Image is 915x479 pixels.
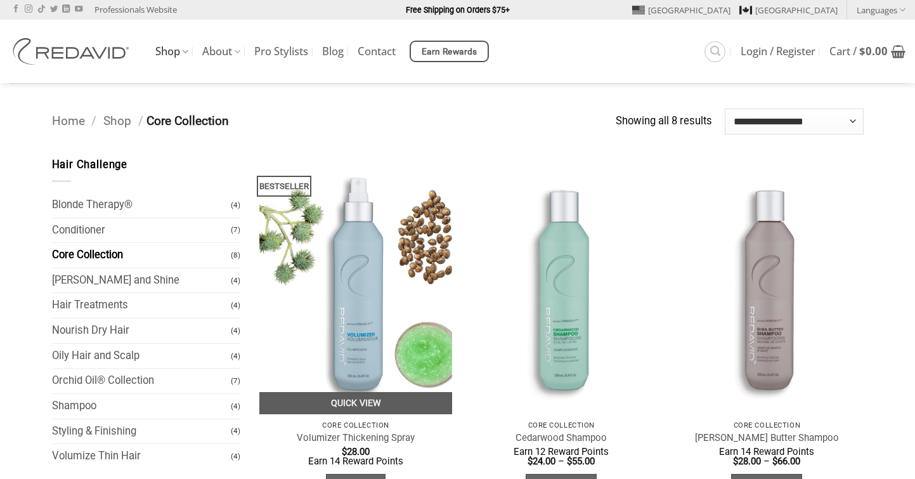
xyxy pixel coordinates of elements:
[308,456,403,467] span: Earn 14 Reward Points
[829,37,905,65] a: View cart
[741,40,815,63] a: Login / Register
[342,446,347,457] span: $
[670,157,864,414] img: REDAVID Shea Butter Shampoo
[25,5,32,14] a: Follow on Instagram
[695,432,839,444] a: [PERSON_NAME] Butter Shampoo
[254,40,308,63] a: Pro Stylists
[422,45,477,59] span: Earn Rewards
[528,456,555,467] bdi: 24.00
[52,218,231,243] a: Conditioner
[739,1,838,20] a: [GEOGRAPHIC_DATA]
[725,108,863,134] select: Shop order
[231,219,240,241] span: (7)
[859,44,866,58] span: $
[231,395,240,417] span: (4)
[50,5,58,14] a: Follow on Twitter
[859,44,888,58] bdi: 0.00
[616,113,712,130] p: Showing all 8 results
[231,294,240,317] span: (4)
[410,41,489,62] a: Earn Rewards
[75,5,82,14] a: Follow on YouTube
[52,112,616,131] nav: Breadcrumb
[52,444,231,469] a: Volumize Thin Hair
[406,5,510,15] strong: Free Shipping on Orders $75+
[266,421,446,430] p: Core Collection
[719,446,814,457] span: Earn 14 Reward Points
[52,114,85,128] a: Home
[733,456,738,467] span: $
[91,114,96,128] span: /
[231,320,240,342] span: (4)
[733,456,761,467] bdi: 28.00
[772,456,777,467] span: $
[231,194,240,216] span: (4)
[62,5,70,14] a: Follow on LinkedIn
[52,268,231,293] a: [PERSON_NAME] and Shine
[52,369,231,393] a: Orchid Oil® Collection
[567,456,595,467] bdi: 55.00
[52,344,231,369] a: Oily Hair and Scalp
[52,419,231,444] a: Styling & Finishing
[259,157,453,414] img: REDAVID Volumizer Thickening Spray 1
[465,157,658,414] img: REDAVID Cedarwood Shampoo - 1
[155,39,188,64] a: Shop
[231,370,240,392] span: (7)
[471,421,652,430] p: Core Collection
[567,456,572,467] span: $
[741,46,815,56] span: Login / Register
[52,159,128,171] span: Hair Challenge
[52,394,231,419] a: Shampoo
[514,446,609,457] span: Earn 12 Reward Points
[12,5,20,14] a: Follow on Facebook
[202,39,240,64] a: About
[231,345,240,367] span: (4)
[528,456,533,467] span: $
[37,5,45,14] a: Follow on TikTok
[52,243,231,268] a: Core Collection
[10,38,136,65] img: REDAVID Salon Products | United States
[704,41,725,62] a: Search
[857,1,905,19] a: Languages
[231,445,240,468] span: (4)
[516,432,607,444] a: Cedarwood Shampoo
[52,318,231,343] a: Nourish Dry Hair
[259,392,453,414] a: Quick View
[558,456,564,467] span: –
[763,456,770,467] span: –
[342,446,370,457] bdi: 28.00
[103,114,131,128] a: Shop
[231,420,240,442] span: (4)
[231,244,240,266] span: (8)
[322,40,344,63] a: Blog
[297,432,415,444] a: Volumizer Thickening Spray
[632,1,730,20] a: [GEOGRAPHIC_DATA]
[138,114,143,128] span: /
[772,456,800,467] bdi: 66.00
[231,270,240,292] span: (4)
[52,193,231,218] a: Blonde Therapy®
[52,293,231,318] a: Hair Treatments
[829,46,888,56] span: Cart /
[358,40,396,63] a: Contact
[677,421,857,430] p: Core Collection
